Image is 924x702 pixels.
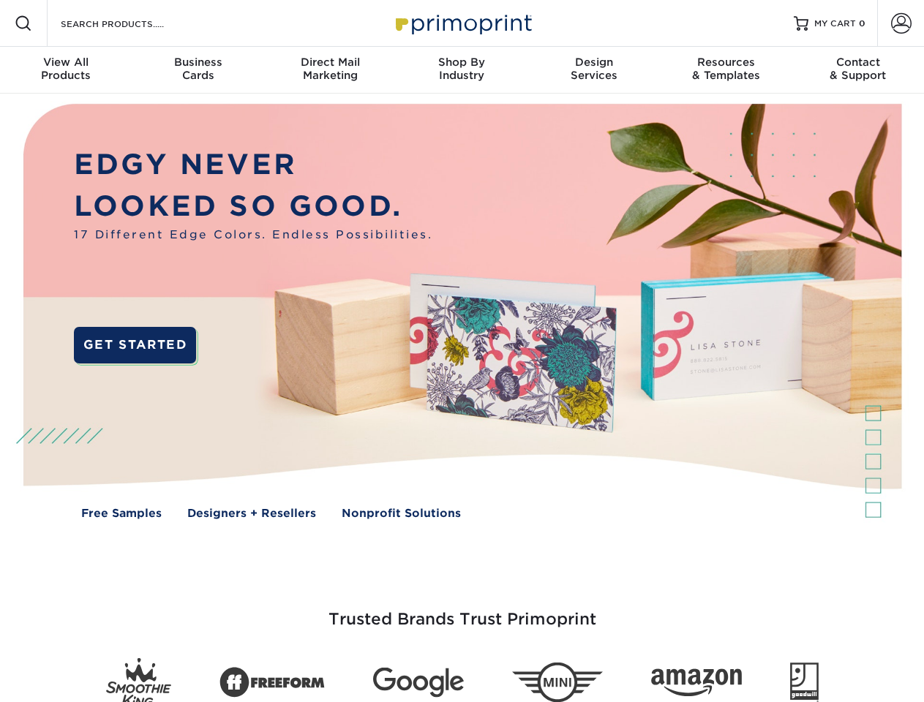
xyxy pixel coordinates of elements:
div: Services [528,56,660,82]
a: DesignServices [528,47,660,94]
h3: Trusted Brands Trust Primoprint [34,575,890,646]
span: 17 Different Edge Colors. Endless Possibilities. [74,227,432,244]
div: Marketing [264,56,396,82]
img: Goodwill [790,663,819,702]
span: 0 [859,18,865,29]
span: Resources [660,56,792,69]
a: GET STARTED [74,327,196,363]
input: SEARCH PRODUCTS..... [59,15,202,32]
span: Business [132,56,263,69]
a: Nonprofit Solutions [342,505,461,522]
p: EDGY NEVER [74,144,432,186]
a: Contact& Support [792,47,924,94]
span: MY CART [814,18,856,30]
img: Primoprint [389,7,536,39]
a: Shop ByIndustry [396,47,527,94]
div: & Templates [660,56,792,82]
div: Industry [396,56,527,82]
a: Direct MailMarketing [264,47,396,94]
a: BusinessCards [132,47,263,94]
span: Contact [792,56,924,69]
div: Cards [132,56,263,82]
span: Design [528,56,660,69]
a: Free Samples [81,505,162,522]
span: Shop By [396,56,527,69]
p: LOOKED SO GOOD. [74,186,432,227]
span: Direct Mail [264,56,396,69]
div: & Support [792,56,924,82]
img: Amazon [651,669,742,697]
img: Google [373,668,464,698]
a: Resources& Templates [660,47,792,94]
a: Designers + Resellers [187,505,316,522]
